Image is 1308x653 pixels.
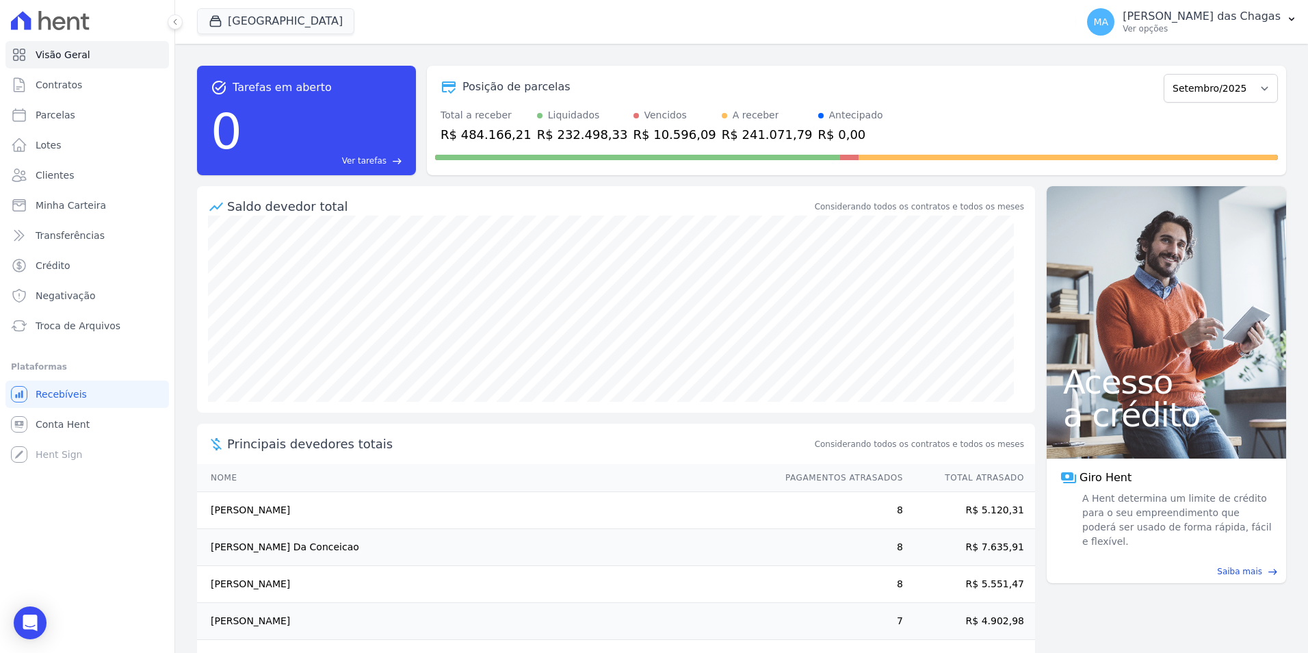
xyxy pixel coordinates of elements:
span: Saiba mais [1217,565,1262,578]
span: Contratos [36,78,82,92]
a: Crédito [5,252,169,279]
td: [PERSON_NAME] [197,492,772,529]
span: Lotes [36,138,62,152]
span: Recebíveis [36,387,87,401]
a: Clientes [5,162,169,189]
span: Clientes [36,168,74,182]
a: Ver tarefas east [248,155,402,167]
div: Posição de parcelas [462,79,571,95]
button: MA [PERSON_NAME] das Chagas Ver opções [1076,3,1308,41]
p: [PERSON_NAME] das Chagas [1123,10,1281,23]
div: 0 [211,96,242,167]
td: 8 [772,529,904,566]
span: MA [1093,17,1108,27]
td: [PERSON_NAME] Da Conceicao [197,529,772,566]
span: Tarefas em aberto [233,79,332,96]
div: A receber [733,108,779,123]
a: Minha Carteira [5,192,169,219]
td: R$ 5.120,31 [904,492,1035,529]
span: a crédito [1063,398,1270,431]
div: Considerando todos os contratos e todos os meses [815,201,1024,213]
th: Total Atrasado [904,464,1035,492]
td: 8 [772,492,904,529]
span: Giro Hent [1080,470,1132,486]
span: Ver tarefas [342,155,387,167]
div: R$ 484.166,21 [441,125,532,144]
a: Conta Hent [5,411,169,438]
div: Liquidados [548,108,600,123]
a: Saiba mais east [1055,565,1278,578]
th: Nome [197,464,772,492]
span: east [1268,567,1278,577]
span: Minha Carteira [36,199,106,212]
td: 7 [772,603,904,640]
div: Saldo devedor total [227,197,812,216]
p: Ver opções [1123,23,1281,34]
span: Troca de Arquivos [36,319,120,333]
span: east [392,156,402,166]
span: Transferências [36,229,105,242]
span: Negativação [36,289,96,303]
span: A Hent determina um limite de crédito para o seu empreendimento que poderá ser usado de forma ráp... [1080,491,1272,549]
td: R$ 7.635,91 [904,529,1035,566]
div: Vencidos [644,108,687,123]
a: Parcelas [5,101,169,129]
a: Contratos [5,71,169,99]
th: Pagamentos Atrasados [772,464,904,492]
a: Negativação [5,282,169,309]
td: R$ 4.902,98 [904,603,1035,640]
div: R$ 241.071,79 [722,125,813,144]
span: Parcelas [36,108,75,122]
a: Transferências [5,222,169,249]
span: Principais devedores totais [227,435,812,453]
a: Recebíveis [5,381,169,408]
div: Antecipado [829,108,883,123]
a: Troca de Arquivos [5,312,169,340]
td: [PERSON_NAME] [197,603,772,640]
button: [GEOGRAPHIC_DATA] [197,8,354,34]
div: R$ 232.498,33 [537,125,628,144]
div: R$ 0,00 [818,125,883,144]
div: Plataformas [11,359,163,375]
div: Open Intercom Messenger [14,606,47,639]
span: Visão Geral [36,48,90,62]
td: R$ 5.551,47 [904,566,1035,603]
div: R$ 10.596,09 [633,125,716,144]
a: Lotes [5,131,169,159]
div: Total a receber [441,108,532,123]
span: Conta Hent [36,418,90,431]
a: Visão Geral [5,41,169,68]
span: task_alt [211,79,227,96]
span: Crédito [36,259,70,272]
td: 8 [772,566,904,603]
span: Acesso [1063,366,1270,398]
td: [PERSON_NAME] [197,566,772,603]
span: Considerando todos os contratos e todos os meses [815,438,1024,450]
